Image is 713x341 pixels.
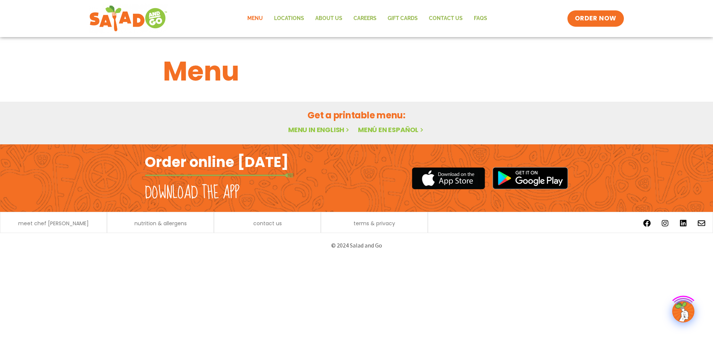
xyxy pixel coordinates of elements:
img: appstore [412,166,485,190]
a: nutrition & allergens [134,221,187,226]
h2: Download the app [145,183,240,203]
a: FAQs [468,10,493,27]
h2: Get a printable menu: [163,109,550,122]
img: new-SAG-logo-768×292 [89,4,167,33]
a: meet chef [PERSON_NAME] [18,221,89,226]
h2: Order online [DATE] [145,153,289,171]
a: terms & privacy [354,221,395,226]
a: Menu [242,10,268,27]
nav: Menu [242,10,493,27]
img: fork [145,173,293,177]
a: Careers [348,10,382,27]
a: ORDER NOW [567,10,624,27]
span: ORDER NOW [575,14,616,23]
h1: Menu [163,51,550,91]
a: Contact Us [423,10,468,27]
a: Menú en español [358,125,425,134]
a: About Us [310,10,348,27]
a: GIFT CARDS [382,10,423,27]
a: Menu in English [288,125,351,134]
a: contact us [253,221,282,226]
p: © 2024 Salad and Go [149,240,564,250]
img: google_play [492,167,568,189]
a: Locations [268,10,310,27]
